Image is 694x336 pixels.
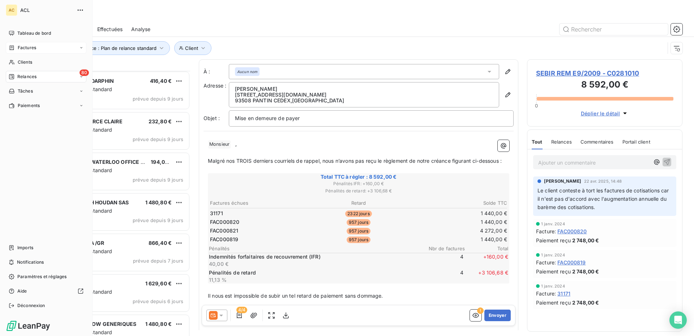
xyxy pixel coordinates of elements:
[35,71,190,336] div: grid
[6,85,86,97] a: Tâches
[536,290,556,297] span: Facture :
[236,307,247,313] span: 4/4
[235,86,493,92] p: [PERSON_NAME]
[6,100,86,111] a: Paiements
[150,78,172,84] span: 416,40 €
[6,285,86,297] a: Aide
[551,139,572,145] span: Relances
[544,178,581,184] span: [PERSON_NAME]
[309,199,408,207] th: Retard
[6,320,51,332] img: Logo LeanPay
[133,177,183,183] span: prévue depuis 9 jours
[669,311,687,329] div: Open Intercom Messenger
[209,173,508,180] span: Total TTC à régler : 8 592,00 €
[536,268,571,275] span: Paiement reçu
[420,253,463,268] span: 4
[204,68,229,75] label: À :
[536,227,556,235] span: Facture :
[537,187,671,210] span: Le client conteste à tort les factures de cotisations car il n'est pas d'accord avec l'augmentati...
[557,259,586,266] span: FAC000819
[209,260,419,268] p: 40,00 €
[145,321,172,327] span: 1 480,80 €
[17,288,27,294] span: Aide
[235,92,493,98] p: [STREET_ADDRESS][DOMAIN_NAME]
[6,27,86,39] a: Tableau de bord
[235,98,493,103] p: 93508 PANTIN CEDEX , [GEOGRAPHIC_DATA]
[18,44,36,51] span: Factures
[133,136,183,142] span: prévue depuis 9 jours
[210,227,238,234] span: FAC000821
[237,69,257,74] em: Aucun nom
[133,258,183,264] span: prévue depuis 7 jours
[210,210,223,217] span: 31171
[235,141,237,147] span: ,
[133,96,183,102] span: prévue depuis 9 jours
[204,115,220,121] span: Objet :
[208,158,502,164] span: Malgré nos TROIS derniers courriels de rappel, nous n’avons pas reçu le règlement de notre créanc...
[347,228,370,234] span: 957 jours
[97,26,123,33] span: Effectuées
[536,259,556,266] span: Facture :
[409,235,507,243] td: 1 440,00 €
[18,88,33,94] span: Tâches
[581,110,620,117] span: Déplier le détail
[133,217,183,223] span: prévue depuis 9 jours
[209,246,421,251] span: Pénalités
[409,218,507,226] td: 1 440,00 €
[20,7,72,13] span: ACL
[465,253,508,268] span: + 160,00 €
[17,302,45,309] span: Déconnexion
[345,210,372,217] span: 2322 jours
[347,237,370,243] span: 957 jours
[409,199,507,207] th: Solde TTC
[235,115,300,121] span: Mise en demeure de payer
[209,269,419,276] p: Pénalités de retard
[6,56,86,68] a: Clients
[532,139,543,145] span: Tout
[6,271,86,282] a: Paramètres et réglages
[421,246,465,251] span: Nbr de factures
[145,199,172,205] span: 1 480,80 €
[420,269,463,284] span: 4
[17,244,33,251] span: Imports
[409,209,507,217] td: 1 440,00 €
[209,276,419,284] p: 11,13 %
[484,310,511,321] button: Envoyer
[18,59,32,65] span: Clients
[80,69,89,76] span: 80
[347,219,370,226] span: 957 jours
[541,284,565,288] span: 1 janv. 2024
[51,159,151,165] span: VITANUTRICS - WATERLOO OFFICE (BE)
[17,259,44,265] span: Notifications
[145,280,172,286] span: 1 629,60 €
[174,41,211,55] button: Client
[584,179,622,183] span: 22 avr. 2025, 14:48
[581,139,614,145] span: Commentaires
[541,222,565,226] span: 1 janv. 2024
[51,321,136,327] span: Laboratoire ARROW GENERIQUES
[17,30,51,37] span: Tableau de bord
[51,41,170,55] button: Plan de relance : Plan de relance standard
[149,240,172,246] span: 866,40 €
[209,180,508,187] span: Pénalités IFR : + 160,00 €
[557,227,587,235] span: FAC000820
[133,298,183,304] span: prévue depuis 6 jours
[572,237,599,244] span: 2 748,00 €
[579,109,631,118] button: Déplier le détail
[536,68,673,78] span: SEBIR REM E9/2009 - C0281010
[622,139,650,145] span: Portail client
[210,199,308,207] th: Factures échues
[465,269,508,284] span: + 3 106,68 €
[536,78,673,93] h3: 8 592,00 €
[572,299,599,306] span: 2 748,00 €
[535,103,538,109] span: 0
[149,118,172,124] span: 232,80 €
[204,82,226,89] span: Adresse :
[210,218,239,226] span: FAC000820
[541,253,565,257] span: 1 janv. 2024
[131,26,150,33] span: Analyse
[185,45,198,51] span: Client
[209,188,508,194] span: Pénalités de retard : + 3 106,68 €
[6,4,17,16] div: AC
[17,73,37,80] span: Relances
